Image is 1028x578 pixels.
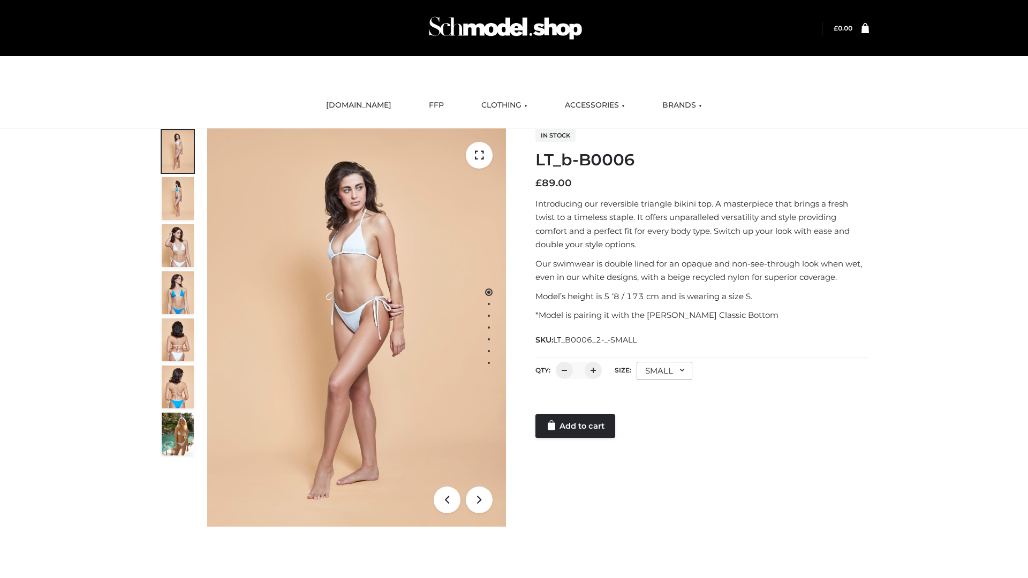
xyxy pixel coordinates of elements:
[162,130,194,173] img: ArielClassicBikiniTop_CloudNine_AzureSky_OW114ECO_1-scaled.jpg
[535,150,869,170] h1: LT_b-B0006
[162,366,194,408] img: ArielClassicBikiniTop_CloudNine_AzureSky_OW114ECO_8-scaled.jpg
[834,24,852,32] bdi: 0.00
[162,413,194,455] img: Arieltop_CloudNine_AzureSky2.jpg
[162,177,194,220] img: ArielClassicBikiniTop_CloudNine_AzureSky_OW114ECO_2-scaled.jpg
[318,94,399,117] a: [DOMAIN_NAME]
[535,308,869,322] p: *Model is pairing it with the [PERSON_NAME] Classic Bottom
[615,366,631,374] label: Size:
[535,257,869,284] p: Our swimwear is double lined for an opaque and non-see-through look when wet, even in our white d...
[473,94,535,117] a: CLOTHING
[425,7,586,49] img: Schmodel Admin 964
[535,177,542,189] span: £
[834,24,852,32] a: £0.00
[535,177,572,189] bdi: 89.00
[535,129,576,142] span: In stock
[421,94,452,117] a: FFP
[834,24,838,32] span: £
[637,362,692,380] div: SMALL
[535,366,550,374] label: QTY:
[557,94,633,117] a: ACCESSORIES
[535,197,869,252] p: Introducing our reversible triangle bikini top. A masterpiece that brings a fresh twist to a time...
[207,128,506,527] img: ArielClassicBikiniTop_CloudNine_AzureSky_OW114ECO_1
[654,94,710,117] a: BRANDS
[535,290,869,303] p: Model’s height is 5 ‘8 / 173 cm and is wearing a size S.
[162,224,194,267] img: ArielClassicBikiniTop_CloudNine_AzureSky_OW114ECO_3-scaled.jpg
[535,333,638,346] span: SKU:
[162,271,194,314] img: ArielClassicBikiniTop_CloudNine_AzureSky_OW114ECO_4-scaled.jpg
[553,335,637,345] span: LT_B0006_2-_-SMALL
[162,318,194,361] img: ArielClassicBikiniTop_CloudNine_AzureSky_OW114ECO_7-scaled.jpg
[535,414,615,438] a: Add to cart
